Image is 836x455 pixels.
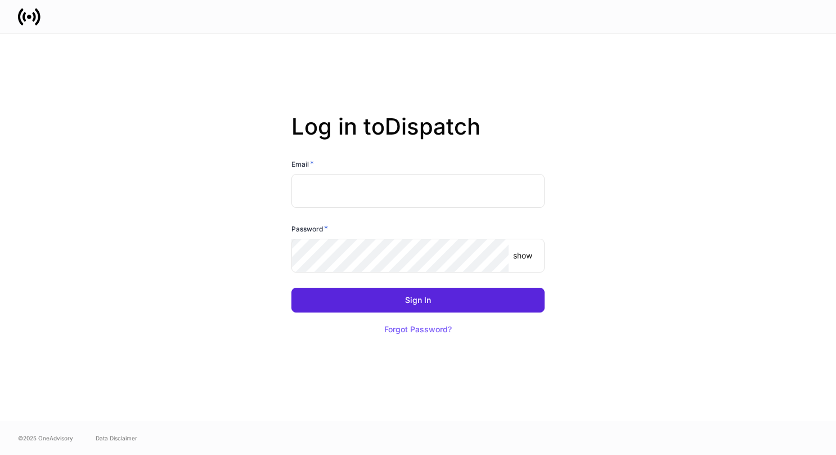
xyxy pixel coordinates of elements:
span: © 2025 OneAdvisory [18,434,73,443]
h2: Log in to Dispatch [291,113,545,158]
a: Data Disclaimer [96,434,137,443]
button: Sign In [291,288,545,313]
div: Forgot Password? [384,325,452,333]
p: show [513,250,532,261]
h6: Password [291,223,328,234]
h6: Email [291,158,314,169]
button: Forgot Password? [370,317,466,342]
div: Sign In [405,296,431,304]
